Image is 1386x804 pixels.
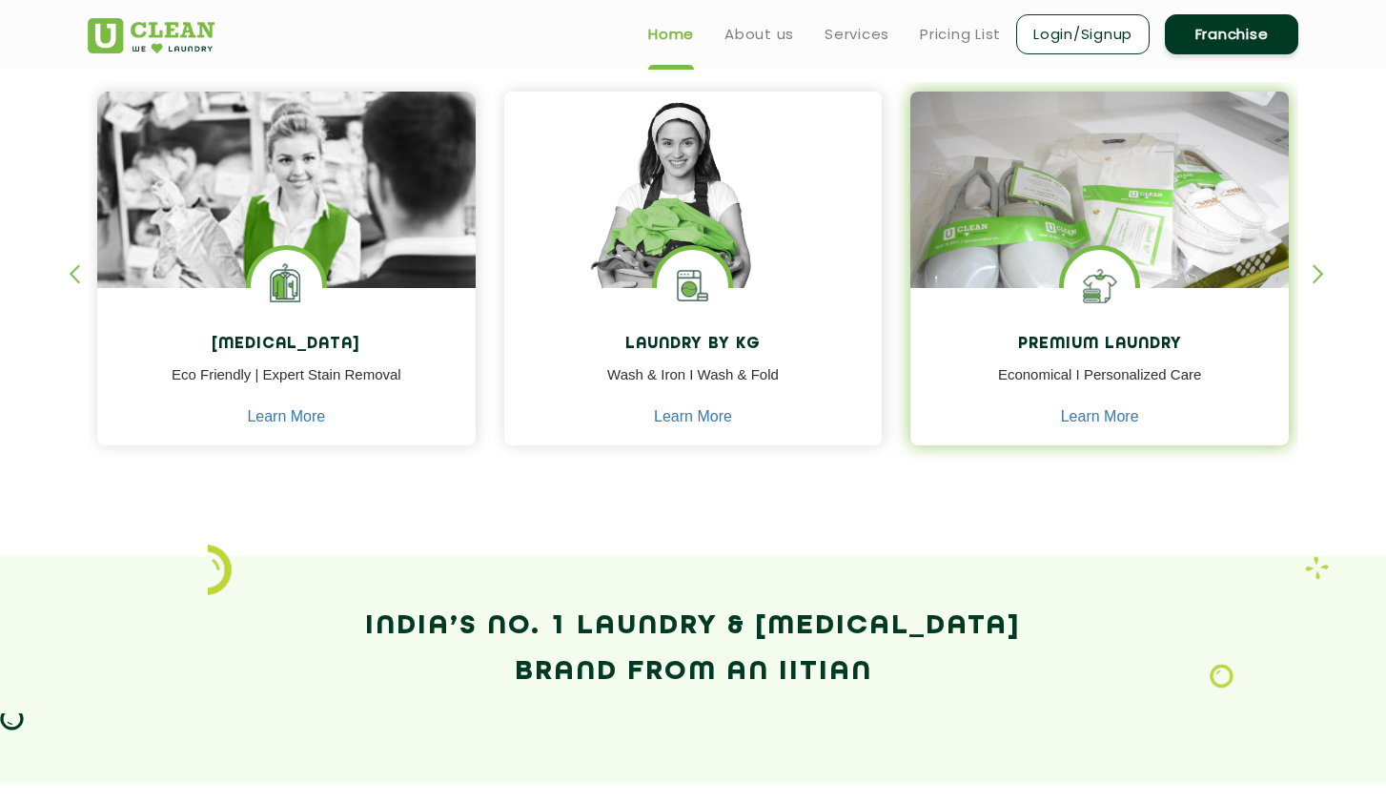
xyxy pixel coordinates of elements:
h4: [MEDICAL_DATA] [112,336,461,354]
h2: India’s No. 1 Laundry & [MEDICAL_DATA] Brand from an IITian [88,604,1298,695]
a: Pricing List [920,23,1001,46]
h4: Premium Laundry [925,336,1274,354]
p: Eco Friendly | Expert Stain Removal [112,364,461,407]
img: a girl with laundry basket [504,92,883,343]
a: Learn More [1061,408,1139,425]
a: Services [825,23,889,46]
img: Laundry wash and iron [1305,556,1329,580]
a: Franchise [1165,14,1298,54]
p: Wash & Iron I Wash & Fold [519,364,868,407]
img: laundry done shoes and clothes [910,92,1289,343]
img: Laundry [1210,664,1233,689]
a: Learn More [654,408,732,425]
a: Login/Signup [1016,14,1150,54]
img: Laundry Services near me [251,250,322,321]
img: laundry washing machine [657,250,728,321]
a: Learn More [247,408,325,425]
img: Shoes Cleaning [1064,250,1135,321]
img: Drycleaners near me [97,92,476,396]
h4: Laundry by Kg [519,336,868,354]
a: Home [648,23,694,46]
a: About us [724,23,794,46]
img: icon_2.png [208,545,232,594]
img: UClean Laundry and Dry Cleaning [88,18,214,53]
p: Economical I Personalized Care [925,364,1274,407]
